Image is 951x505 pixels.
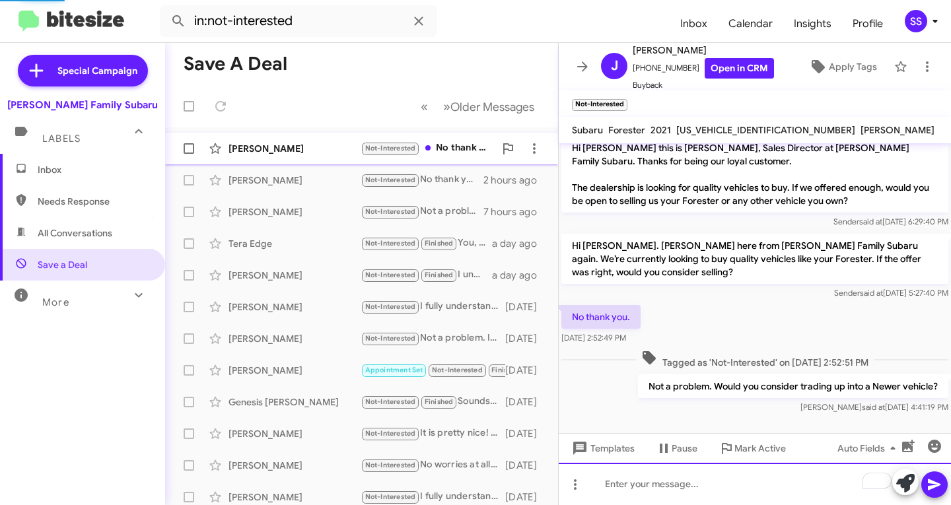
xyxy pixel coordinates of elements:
nav: Page navigation example [413,93,542,120]
div: [PERSON_NAME] [229,174,361,187]
span: Not-Interested [365,429,416,438]
a: Inbox [670,5,718,43]
div: a day ago [492,237,547,250]
span: Auto Fields [837,436,901,460]
div: You, too [361,236,492,251]
span: Not-Interested [365,492,416,501]
span: Needs Response [38,195,150,208]
button: SS [894,10,936,32]
p: Hi [PERSON_NAME] this is [PERSON_NAME], Sales Director at [PERSON_NAME] Family Subaru. Thanks for... [561,136,948,213]
div: I fully understand. I hope you have a great rest of your day! [361,299,505,314]
div: Not a problem. We would love to discuss trading it in for a newer subaru! [361,204,483,219]
span: Forester [608,124,645,136]
span: said at [860,288,883,298]
span: Not-Interested [365,302,416,311]
button: Auto Fields [827,436,911,460]
div: I fully understand. I do apologize for your unsatisfactory visit. Is there anything i can do to a... [361,489,505,504]
span: Not-Interested [365,144,416,152]
span: Sender [DATE] 6:29:40 PM [833,217,948,226]
button: Next [435,93,542,120]
span: More [42,296,69,308]
div: To enrich screen reader interactions, please activate Accessibility in Grammarly extension settings [559,463,951,505]
span: Templates [569,436,635,460]
span: Pause [672,436,697,460]
input: Search [160,5,437,37]
span: [PERSON_NAME] [DATE] 4:41:19 PM [800,402,948,412]
a: Calendar [718,5,783,43]
a: Insights [783,5,842,43]
small: Not-Interested [572,99,627,111]
a: Open in CRM [705,58,774,79]
div: I fully understand. Congratulations i hope you have a great rest of your day! [361,362,505,378]
span: Not-Interested [365,271,416,279]
span: Not-Interested [432,366,483,374]
span: Not-Interested [365,239,416,248]
span: Appointment Set [365,366,423,374]
span: J [611,55,618,77]
div: [DATE] [505,332,547,345]
button: Previous [413,93,436,120]
div: [DATE] [505,395,547,409]
span: 2021 [651,124,671,136]
div: [DATE] [505,459,547,472]
div: a day ago [492,269,547,282]
div: SS [905,10,927,32]
span: Inbox [38,163,150,176]
span: All Conversations [38,226,112,240]
span: Finished [425,239,454,248]
span: Finished [425,271,454,279]
div: [PERSON_NAME] [229,300,361,314]
div: No thank you. [361,141,495,156]
div: [PERSON_NAME] [229,269,361,282]
span: [PHONE_NUMBER] [633,58,774,79]
span: Save a Deal [38,258,87,271]
div: Not a problem. If i may ask, what did you end up purchasing? [361,331,505,346]
div: [PERSON_NAME] [229,364,361,377]
span: Finished [425,397,454,406]
div: [PERSON_NAME] [229,459,361,472]
a: Profile [842,5,894,43]
span: Not-Interested [365,397,416,406]
div: [DATE] [505,427,547,440]
span: [US_VEHICLE_IDENTIFICATION_NUMBER] [676,124,855,136]
span: Subaru [572,124,603,136]
button: Apply Tags [797,55,888,79]
p: Hi [PERSON_NAME]. [PERSON_NAME] here from [PERSON_NAME] Family Subaru again. We’re currently look... [561,234,948,284]
span: Tagged as 'Not-Interested' on [DATE] 2:52:51 PM [636,350,874,369]
div: 7 hours ago [483,205,547,219]
span: Labels [42,133,81,145]
div: [DATE] [505,364,547,377]
p: Not a problem. Would you consider trading up into a Newer vehicle? [638,374,948,398]
span: Mark Active [734,436,786,460]
span: Not-Interested [365,176,416,184]
button: Mark Active [708,436,796,460]
span: Apply Tags [829,55,877,79]
div: [PERSON_NAME] [229,142,361,155]
div: 2 hours ago [483,174,547,187]
span: Buyback [633,79,774,92]
span: [PERSON_NAME] [633,42,774,58]
span: Not-Interested [365,207,416,216]
span: Older Messages [450,100,534,114]
span: Special Campaign [57,64,137,77]
a: Special Campaign [18,55,148,86]
div: Sounds great! I will go ahead and update our system. [361,394,505,409]
div: It is pretty nice! Also a New BRZ just came in [GEOGRAPHIC_DATA] [361,426,505,441]
span: Finished [491,366,520,374]
div: Tera Edge [229,237,361,250]
button: Templates [559,436,645,460]
div: I understand sir. Not a problem. You have a great rest of your day! [361,267,492,283]
span: « [421,98,428,115]
div: [PERSON_NAME] [229,490,361,504]
div: [PERSON_NAME] [229,332,361,345]
span: » [443,98,450,115]
div: No worries at all. Keep us updated we would love to help you in the future! [361,457,505,473]
div: [DATE] [505,490,547,504]
span: said at [859,217,882,226]
div: [DATE] [505,300,547,314]
span: Not-Interested [365,461,416,469]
